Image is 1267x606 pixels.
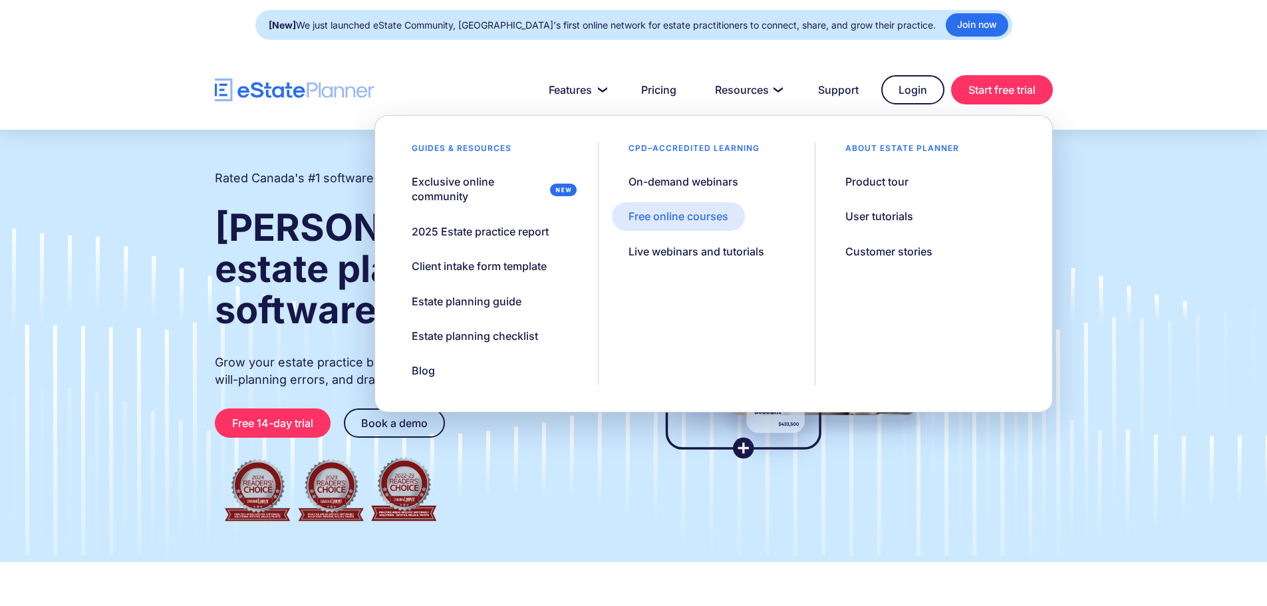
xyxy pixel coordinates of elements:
strong: [PERSON_NAME] and estate planning software [215,205,607,333]
a: Customer stories [829,237,949,265]
a: home [215,78,374,102]
div: User tutorials [845,209,913,224]
a: Features [533,76,619,103]
div: Estate planning checklist [412,329,538,343]
a: Estate planning checklist [395,322,555,350]
div: Product tour [845,174,909,189]
a: Login [881,75,944,104]
strong: [New] [269,19,296,31]
a: Client intake form template [395,252,563,280]
div: Blog [412,363,435,378]
a: Free online courses [612,202,745,230]
a: Join now [946,13,1008,37]
a: Exclusive online community [395,168,585,211]
div: CPD–accredited learning [612,142,776,161]
div: Guides & resources [395,142,528,161]
div: Client intake form template [412,259,547,273]
div: We just launched eState Community, [GEOGRAPHIC_DATA]'s first online network for estate practition... [269,16,936,35]
a: Support [802,76,875,103]
h2: Rated Canada's #1 software for estate practitioners [215,170,507,187]
div: Live webinars and tutorials [629,244,764,259]
a: User tutorials [829,202,930,230]
div: 2025 Estate practice report [412,224,549,239]
div: About estate planner [829,142,976,161]
div: Customer stories [845,244,932,259]
a: On-demand webinars [612,168,755,196]
a: Start free trial [951,75,1053,104]
div: Free online courses [629,209,728,224]
div: On-demand webinars [629,174,738,189]
a: Live webinars and tutorials [612,237,781,265]
a: Blog [395,357,452,384]
a: Resources [699,76,795,103]
a: Book a demo [344,408,445,438]
a: Product tour [829,168,925,196]
a: Free 14-day trial [215,408,331,438]
a: 2025 Estate practice report [395,218,565,245]
div: Estate planning guide [412,294,521,309]
div: Exclusive online community [412,174,545,204]
a: Estate planning guide [395,287,538,315]
a: Pricing [625,76,692,103]
p: Grow your estate practice by streamlining client intake, reducing will-planning errors, and draft... [215,354,609,388]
